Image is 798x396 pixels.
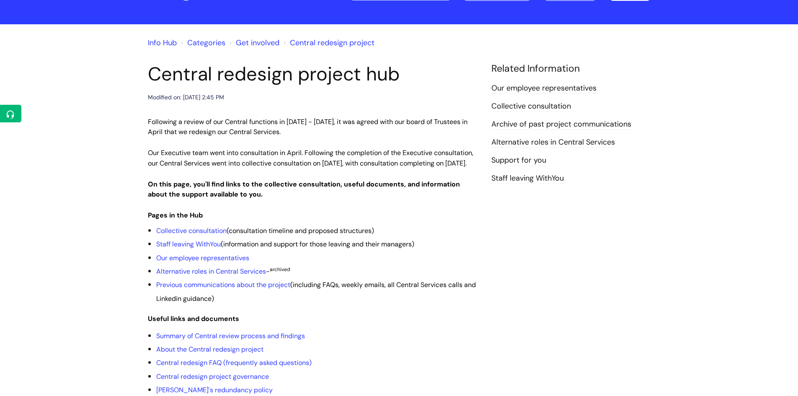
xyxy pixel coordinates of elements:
span: (consultation timeline and proposed structures) [156,226,374,235]
a: Categories [187,38,225,48]
div: Modified on: [DATE] 2:45 PM [148,92,224,103]
strong: On this page, you'll find links to the collective consultation, useful documents, and information... [148,180,460,199]
sup: archived [270,266,290,273]
strong: Pages in the Hub [148,211,203,220]
a: Support for you [491,155,546,166]
li: Solution home [179,36,225,49]
a: Our employee representatives [156,254,249,262]
a: Get involved [236,38,279,48]
h4: Related Information [491,63,651,75]
a: Central redesign project [290,38,374,48]
a: Info Hub [148,38,177,48]
a: Central redesign project governance [156,372,269,381]
a: Staff leaving WithYou [156,240,221,248]
a: Central redesign FAQ (frequently asked questions) [156,358,312,367]
a: Collective consultation [156,226,227,235]
a: Staff leaving WithYou [491,173,564,184]
a: Our employee representatives [491,83,597,94]
li: Central redesign project [281,36,374,49]
span: (information and support for those leaving and their managers) [156,240,414,248]
a: Alternative roles in Central Services [156,267,266,276]
strong: Useful links and documents [148,314,239,323]
li: Get involved [227,36,279,49]
a: Summary of Central review process and findings [156,331,305,340]
span: (including FAQs, weekly emails, all Central Services calls and Linkedin guidance) [156,280,476,303]
a: About the Central redesign project [156,345,263,354]
span: - [156,267,290,276]
a: Alternative roles in Central Services [491,137,615,148]
a: Archive of past project communications [491,119,631,130]
a: [PERSON_NAME]'s redundancy policy [156,386,273,394]
a: Previous communications about the project [156,280,290,289]
a: Collective consultation [491,101,571,112]
span: Our Executive team went into consultation in April. Following the completion of the Executive con... [148,148,473,168]
span: Following a review of our Central functions in [DATE] - [DATE], it was agreed with our board of T... [148,117,467,137]
h1: Central redesign project hub [148,63,479,85]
